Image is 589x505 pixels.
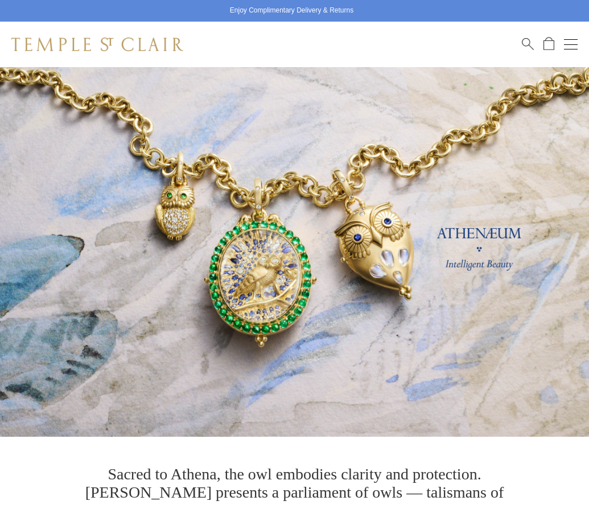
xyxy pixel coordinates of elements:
p: Enjoy Complimentary Delivery & Returns [230,5,353,16]
a: Open Shopping Bag [543,37,554,51]
button: Open navigation [564,38,578,51]
img: Temple St. Clair [11,38,183,51]
a: Search [522,37,534,51]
